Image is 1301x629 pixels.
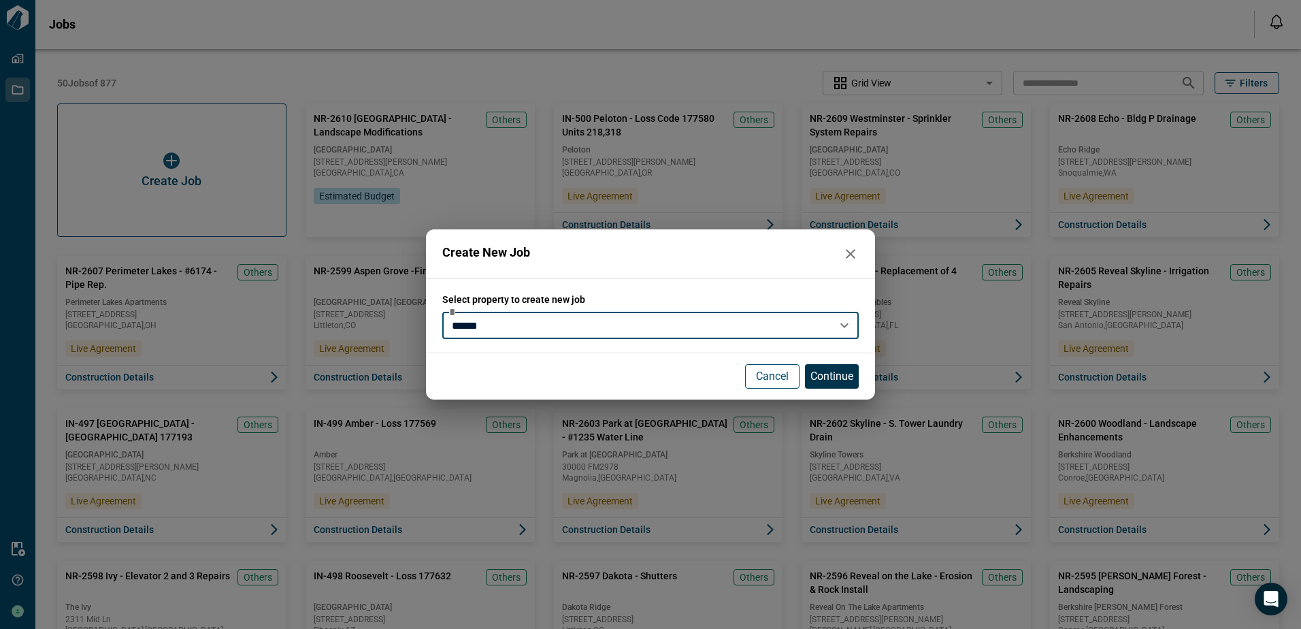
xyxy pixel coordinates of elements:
span: Select property to create new job [442,293,859,306]
button: Open [835,316,854,335]
span: Create New Job [442,246,530,262]
p: Continue [810,368,853,385]
button: Continue [805,364,859,389]
p: Cancel [756,368,789,385]
button: Cancel [745,364,800,389]
div: Open Intercom Messenger [1255,583,1287,615]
